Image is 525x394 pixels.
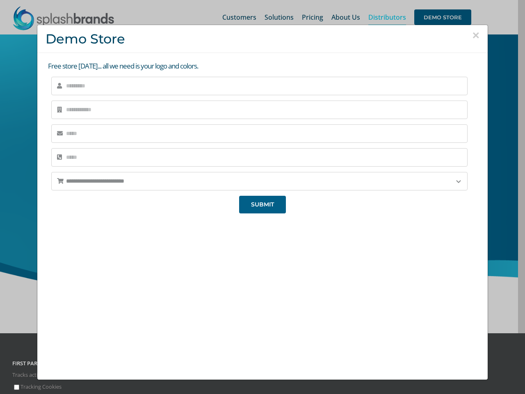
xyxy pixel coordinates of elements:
[128,220,397,371] iframe: SplashBrands Demo Store Overview
[46,31,479,46] h3: Demo Store
[251,201,274,208] span: SUBMIT
[472,29,479,41] button: Close
[48,61,479,71] p: Free store [DATE]... all we need is your logo and colors.
[239,196,286,213] button: SUBMIT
